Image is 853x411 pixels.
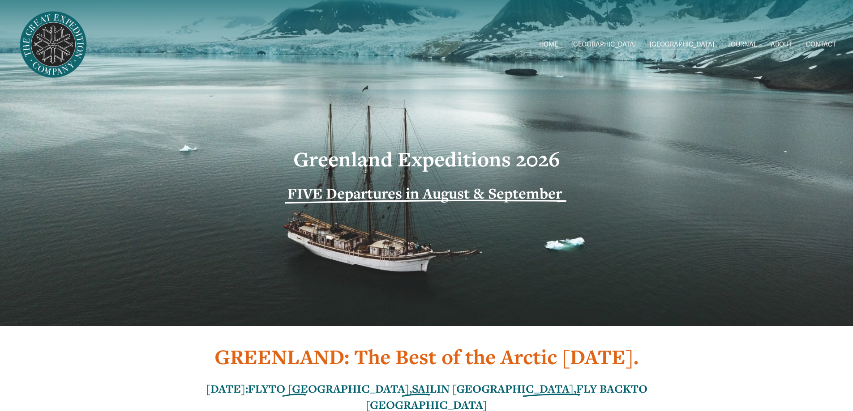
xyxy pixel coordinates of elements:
[650,38,714,51] a: folder dropdown
[806,38,836,51] a: CONTACT
[539,38,558,51] a: HOME
[293,145,560,173] strong: Greenland Expeditions 2026
[412,381,437,396] strong: SAIL
[206,381,248,396] strong: [DATE]:
[437,381,576,396] strong: IN [GEOGRAPHIC_DATA],
[17,8,90,81] img: Arctic Expeditions
[650,39,714,51] span: [GEOGRAPHIC_DATA]
[248,381,269,396] strong: FLY
[576,381,631,396] strong: FLY BACK
[571,38,636,51] a: folder dropdown
[269,381,412,396] strong: TO [GEOGRAPHIC_DATA],
[771,38,792,51] a: ABOUT
[214,343,639,370] strong: GREENLAND: The Best of the Arctic [DATE].
[728,38,757,51] a: JOURNAL
[287,183,562,203] strong: FIVE Departures in August & September
[571,39,636,51] span: [GEOGRAPHIC_DATA]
